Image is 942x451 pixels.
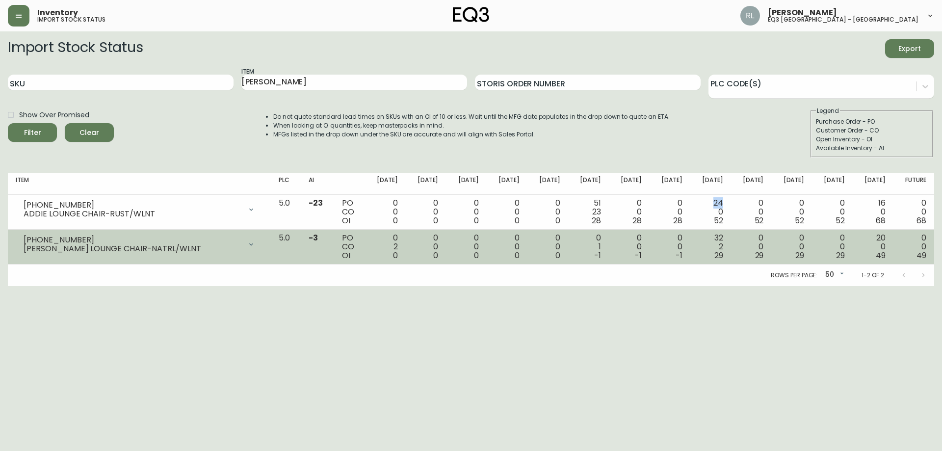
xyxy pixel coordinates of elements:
span: 0 [474,250,479,261]
span: 0 [393,250,398,261]
span: 52 [755,215,764,226]
th: [DATE] [731,173,772,195]
th: [DATE] [812,173,853,195]
div: [PHONE_NUMBER]ADDIE LOUNGE CHAIR-RUST/WLNT [16,199,263,220]
div: 0 0 [739,199,764,225]
span: 29 [836,250,845,261]
th: [DATE] [446,173,487,195]
button: Filter [8,123,57,142]
div: Customer Order - CO [816,126,928,135]
span: 0 [555,250,560,261]
div: 0 0 [454,234,479,260]
div: 0 2 [373,234,398,260]
span: -3 [309,232,318,243]
div: Purchase Order - PO [816,117,928,126]
div: Filter [24,127,41,139]
div: 0 0 [820,199,845,225]
h5: import stock status [37,17,105,23]
th: Future [893,173,934,195]
span: Show Over Promised [19,110,89,120]
div: 0 0 [901,199,926,225]
span: Inventory [37,9,78,17]
th: [DATE] [853,173,893,195]
span: 0 [433,215,438,226]
div: 32 2 [698,234,723,260]
td: 5.0 [271,195,301,230]
th: PLC [271,173,301,195]
div: [PHONE_NUMBER] [24,201,241,210]
div: 0 0 [535,199,560,225]
div: 0 0 [657,199,682,225]
div: 0 0 [414,199,439,225]
div: 24 0 [698,199,723,225]
th: [DATE] [650,173,690,195]
div: Available Inventory - AI [816,144,928,153]
th: [DATE] [568,173,609,195]
th: Item [8,173,271,195]
td: 5.0 [271,230,301,265]
span: 28 [673,215,682,226]
span: Clear [73,127,106,139]
span: 52 [795,215,804,226]
div: 51 23 [576,199,601,225]
span: 29 [755,250,764,261]
span: 0 [515,250,520,261]
img: logo [453,7,489,23]
div: 50 [821,267,846,283]
div: 0 0 [373,199,398,225]
div: 16 0 [861,199,886,225]
div: [PHONE_NUMBER] [24,236,241,244]
div: 0 0 [779,234,804,260]
li: MFGs listed in the drop down under the SKU are accurate and will align with Sales Portal. [273,130,670,139]
span: 0 [555,215,560,226]
div: 0 0 [495,234,520,260]
th: AI [301,173,334,195]
div: 0 0 [739,234,764,260]
span: -1 [676,250,682,261]
span: -23 [309,197,323,209]
th: [DATE] [487,173,527,195]
span: -1 [635,250,642,261]
div: 0 0 [901,234,926,260]
div: 0 0 [779,199,804,225]
div: 0 0 [454,199,479,225]
li: Do not quote standard lead times on SKUs with an OI of 10 or less. Wait until the MFG date popula... [273,112,670,121]
span: -1 [594,250,601,261]
span: 52 [836,215,845,226]
div: Open Inventory - OI [816,135,928,144]
div: 0 0 [414,234,439,260]
th: [DATE] [771,173,812,195]
div: ADDIE LOUNGE CHAIR-RUST/WLNT [24,210,241,218]
div: 0 0 [617,234,642,260]
div: 0 0 [657,234,682,260]
span: 28 [632,215,642,226]
img: 91cc3602ba8cb70ae1ccf1ad2913f397 [740,6,760,26]
span: 49 [876,250,886,261]
li: When looking at OI quantities, keep masterpacks in mind. [273,121,670,130]
th: [DATE] [690,173,731,195]
div: [PHONE_NUMBER][PERSON_NAME] LOUNGE CHAIR-NATRL/WLNT [16,234,263,255]
button: Export [885,39,934,58]
div: 0 0 [617,199,642,225]
th: [DATE] [365,173,406,195]
span: 0 [433,250,438,261]
span: 28 [592,215,601,226]
button: Clear [65,123,114,142]
span: 49 [916,250,926,261]
span: 68 [876,215,886,226]
div: 0 1 [576,234,601,260]
h2: Import Stock Status [8,39,143,58]
span: [PERSON_NAME] [768,9,837,17]
p: Rows per page: [771,271,817,280]
div: PO CO [342,199,357,225]
div: [PERSON_NAME] LOUNGE CHAIR-NATRL/WLNT [24,244,241,253]
th: [DATE] [406,173,446,195]
span: 0 [515,215,520,226]
span: 0 [393,215,398,226]
span: 29 [795,250,804,261]
legend: Legend [816,106,840,115]
span: 29 [714,250,723,261]
p: 1-2 of 2 [862,271,884,280]
span: 0 [474,215,479,226]
div: 0 0 [495,199,520,225]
